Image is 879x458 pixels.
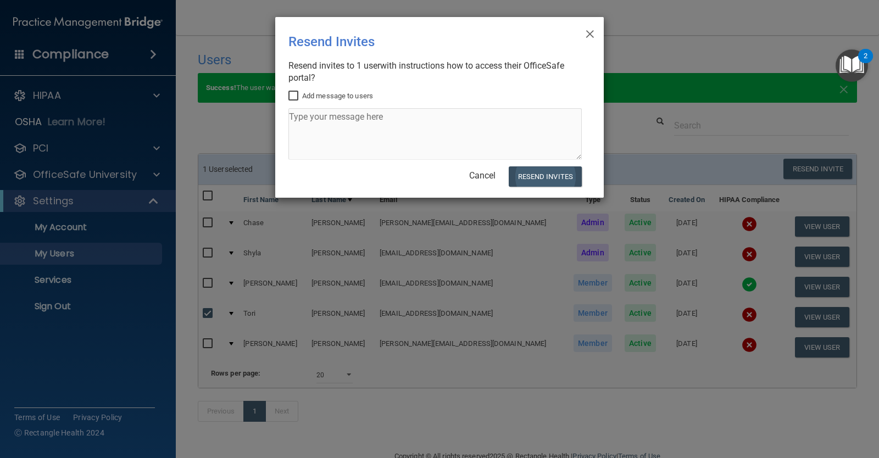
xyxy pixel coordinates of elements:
div: 2 [864,56,867,70]
iframe: Drift Widget Chat Controller [689,380,866,424]
span: × [585,21,595,43]
button: Resend Invites [509,166,582,187]
input: Add message to users [288,92,301,100]
label: Add message to users [288,90,373,103]
div: Resend Invites [288,26,546,58]
div: Resend invites to 1 user with instructions how to access their OfficeSafe portal? [288,60,582,84]
a: Cancel [469,170,496,181]
button: Open Resource Center, 2 new notifications [836,49,868,82]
